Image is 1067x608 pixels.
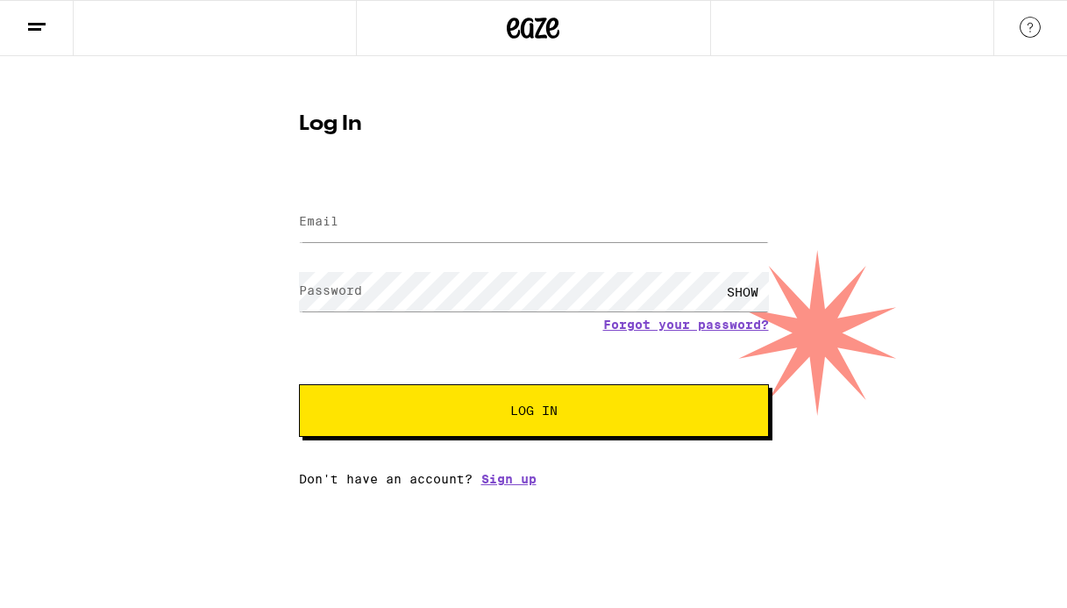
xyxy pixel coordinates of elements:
label: Password [299,283,362,297]
a: Sign up [481,472,537,486]
button: Log In [299,384,769,437]
span: Log In [510,404,558,417]
a: Forgot your password? [603,318,769,332]
div: SHOW [716,272,769,311]
label: Email [299,214,338,228]
div: Don't have an account? [299,472,769,486]
h1: Log In [299,114,769,135]
span: Hi. Need any help? [11,12,126,26]
input: Email [299,203,769,242]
